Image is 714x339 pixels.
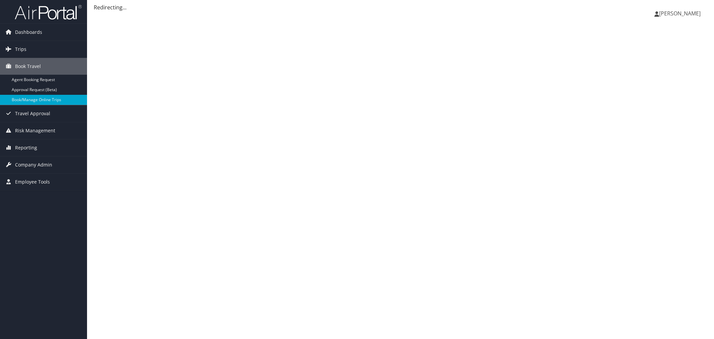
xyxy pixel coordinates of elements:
[15,41,26,58] span: Trips
[654,3,707,23] a: [PERSON_NAME]
[15,58,41,75] span: Book Travel
[659,10,701,17] span: [PERSON_NAME]
[15,174,50,190] span: Employee Tools
[15,105,50,122] span: Travel Approval
[94,3,707,11] div: Redirecting...
[15,122,55,139] span: Risk Management
[15,156,52,173] span: Company Admin
[15,24,42,41] span: Dashboards
[15,139,37,156] span: Reporting
[15,4,82,20] img: airportal-logo.png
